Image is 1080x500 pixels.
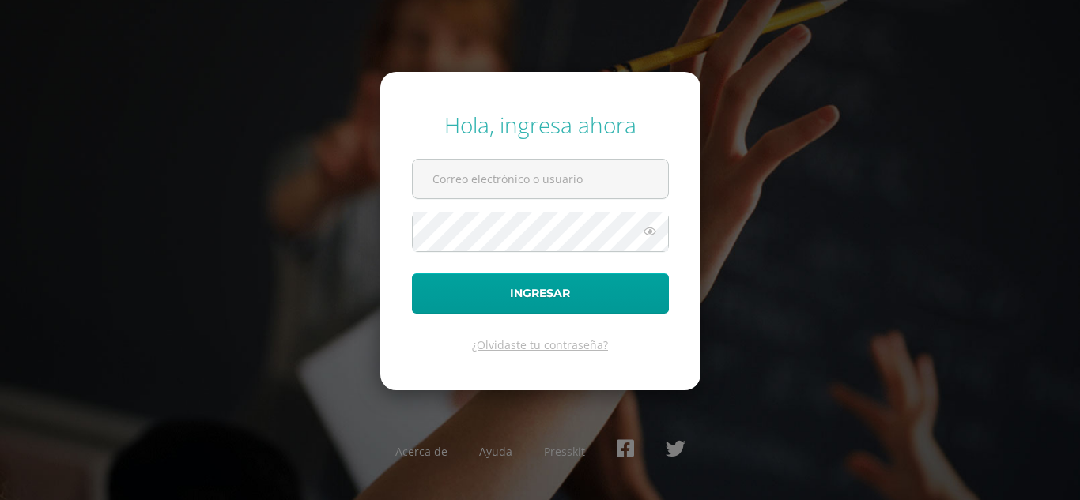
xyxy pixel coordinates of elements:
[544,444,585,459] a: Presskit
[395,444,447,459] a: Acerca de
[412,110,669,140] div: Hola, ingresa ahora
[412,273,669,314] button: Ingresar
[413,160,668,198] input: Correo electrónico o usuario
[472,337,608,352] a: ¿Olvidaste tu contraseña?
[479,444,512,459] a: Ayuda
